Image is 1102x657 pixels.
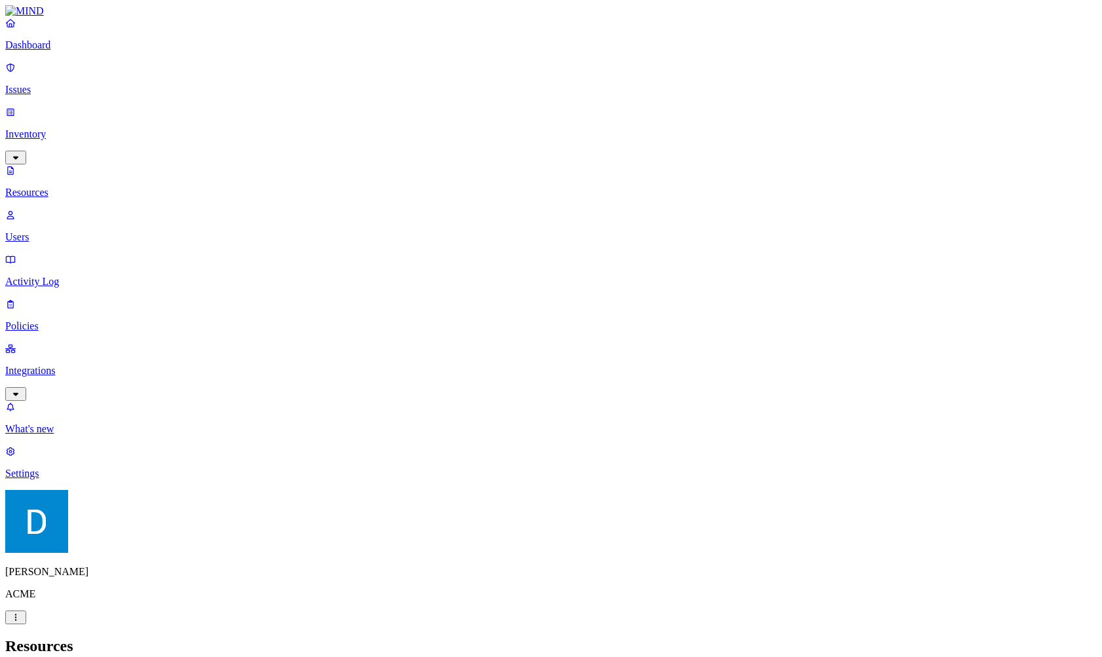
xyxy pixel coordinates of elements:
[5,637,1097,655] h2: Resources
[5,490,68,553] img: Daniel Golshani
[5,276,1097,288] p: Activity Log
[5,445,1097,479] a: Settings
[5,423,1097,435] p: What's new
[5,365,1097,377] p: Integrations
[5,253,1097,288] a: Activity Log
[5,298,1097,332] a: Policies
[5,62,1097,96] a: Issues
[5,209,1097,243] a: Users
[5,468,1097,479] p: Settings
[5,164,1097,198] a: Resources
[5,84,1097,96] p: Issues
[5,17,1097,51] a: Dashboard
[5,588,1097,600] p: ACME
[5,320,1097,332] p: Policies
[5,39,1097,51] p: Dashboard
[5,401,1097,435] a: What's new
[5,231,1097,243] p: Users
[5,5,1097,17] a: MIND
[5,343,1097,399] a: Integrations
[5,128,1097,140] p: Inventory
[5,5,44,17] img: MIND
[5,106,1097,162] a: Inventory
[5,566,1097,578] p: [PERSON_NAME]
[5,187,1097,198] p: Resources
